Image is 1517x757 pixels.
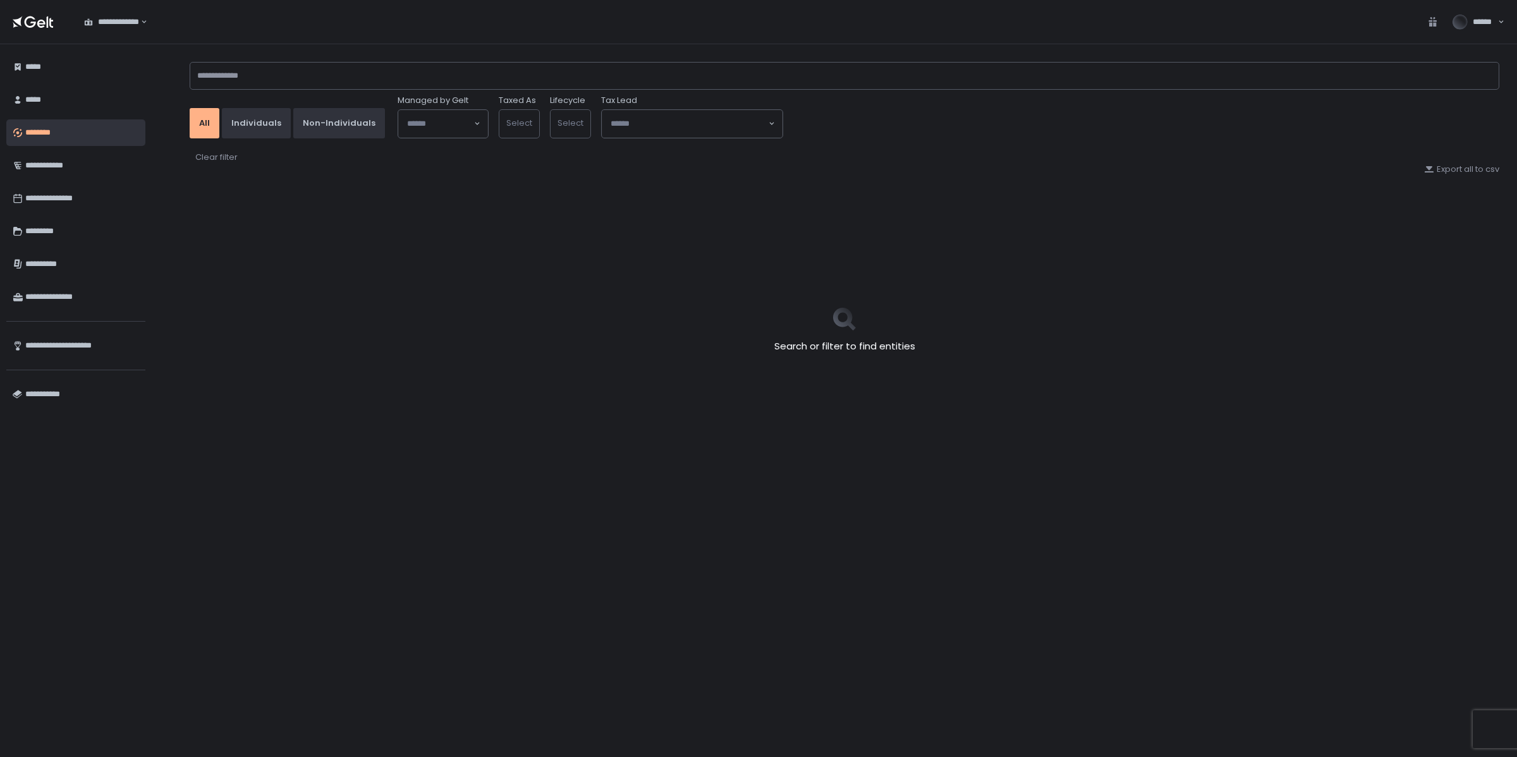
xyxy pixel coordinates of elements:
[293,108,385,138] button: Non-Individuals
[407,118,473,130] input: Search for option
[199,118,210,129] div: All
[222,108,291,138] button: Individuals
[398,95,468,106] span: Managed by Gelt
[550,95,585,106] label: Lifecycle
[195,151,238,164] button: Clear filter
[774,339,915,354] h2: Search or filter to find entities
[611,118,767,130] input: Search for option
[139,16,140,28] input: Search for option
[398,110,488,138] div: Search for option
[303,118,375,129] div: Non-Individuals
[195,152,238,163] div: Clear filter
[557,117,583,129] span: Select
[231,118,281,129] div: Individuals
[506,117,532,129] span: Select
[602,110,783,138] div: Search for option
[601,95,637,106] span: Tax Lead
[190,108,219,138] button: All
[499,95,536,106] label: Taxed As
[1424,164,1499,175] button: Export all to csv
[76,9,147,35] div: Search for option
